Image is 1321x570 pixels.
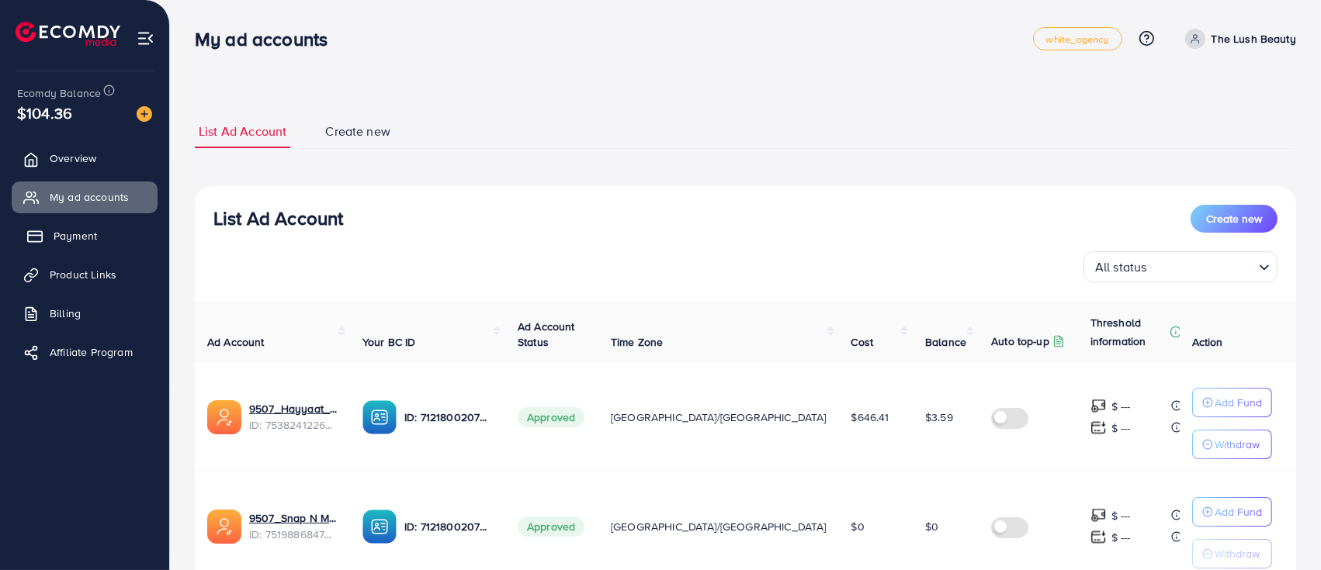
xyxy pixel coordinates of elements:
[1215,503,1262,521] p: Add Fund
[1046,34,1109,44] span: white_agency
[1179,29,1296,49] a: The Lush Beauty
[54,228,97,244] span: Payment
[249,527,338,542] span: ID: 7519886847943016449
[404,408,493,427] p: ID: 7121800207511076866
[12,298,158,329] a: Billing
[1192,539,1272,568] button: Withdraw
[325,123,390,140] span: Create new
[1215,393,1262,412] p: Add Fund
[17,85,101,101] span: Ecomdy Balance
[518,407,584,427] span: Approved
[518,319,575,350] span: Ad Account Status
[611,409,827,425] span: [GEOGRAPHIC_DATA]/[GEOGRAPHIC_DATA]
[207,510,241,544] img: ic-ads-acc.e4c84228.svg
[1111,397,1131,416] p: $ ---
[1206,211,1262,226] span: Create new
[199,123,286,140] span: List Ad Account
[1111,419,1131,437] p: $ ---
[12,143,158,174] a: Overview
[991,332,1049,351] p: Auto top-up
[362,334,416,350] span: Your BC ID
[1083,251,1278,282] div: Search for option
[1192,334,1223,350] span: Action
[925,519,938,534] span: $0
[1092,256,1150,278] span: All status
[611,334,663,350] span: Time Zone
[12,181,158,212] a: My ad accounts
[207,334,265,350] span: Ad Account
[1090,398,1107,414] img: top-up amount
[1215,544,1260,563] p: Withdraw
[925,334,966,350] span: Balance
[851,334,874,350] span: Cost
[611,519,827,534] span: [GEOGRAPHIC_DATA]/[GEOGRAPHIC_DATA]
[16,22,120,46] img: logo
[1090,420,1107,436] img: top-up amount
[1192,430,1272,459] button: Withdraw
[12,337,158,368] a: Affiliate Program
[249,401,338,433] div: <span class='underline'>9507_Hayyaat_1755133591889</span></br>7538241226877812753
[1192,497,1272,527] button: Add Fund
[1090,507,1107,523] img: top-up amount
[137,29,154,47] img: menu
[851,409,889,425] span: $646.41
[50,189,129,205] span: My ad accounts
[207,400,241,434] img: ic-ads-acc.e4c84228.svg
[1090,529,1107,545] img: top-up amount
[1192,388,1272,417] button: Add Fund
[17,102,72,124] span: $104.36
[50,344,133,360] span: Affiliate Program
[12,220,158,251] a: Payment
[925,409,953,425] span: $3.59
[1191,205,1278,233] button: Create new
[213,207,343,230] h3: List Ad Account
[249,510,338,542] div: <span class='underline'>9507_Snap N Mart_1750860097685</span></br>7519886847943016449
[1212,29,1296,48] p: The Lush Beauty
[50,267,116,282] span: Product Links
[195,28,340,50] h3: My ad accounts
[249,510,338,526] a: 9507_Snap N Mart_1750860097685
[12,259,158,290] a: Product Links
[1111,506,1131,525] p: $ ---
[1033,27,1122,50] a: white_agency
[1152,253,1253,278] input: Search for option
[1090,313,1167,351] p: Threshold information
[851,519,865,534] span: $0
[137,106,152,122] img: image
[404,517,493,536] p: ID: 7121800207511076866
[50,306,81,321] span: Billing
[362,400,397,434] img: ic-ba-acc.ded83a64.svg
[50,150,96,166] span: Overview
[362,510,397,544] img: ic-ba-acc.ded83a64.svg
[1111,528,1131,547] p: $ ---
[518,516,584,537] span: Approved
[1215,435,1260,454] p: Withdraw
[249,401,338,416] a: 9507_Hayyaat_1755133591889
[249,417,338,433] span: ID: 7538241226877812753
